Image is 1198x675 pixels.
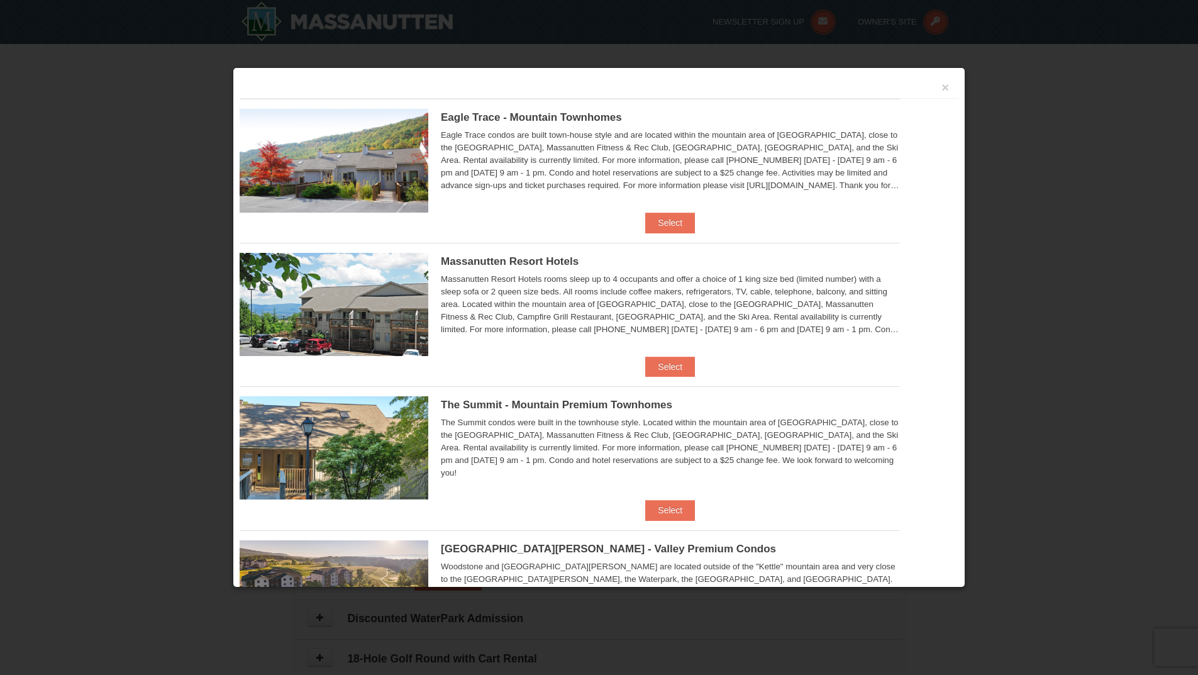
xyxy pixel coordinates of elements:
button: × [941,81,949,94]
div: The Summit condos were built in the townhouse style. Located within the mountain area of [GEOGRAP... [441,416,900,479]
div: Eagle Trace condos are built town-house style and are located within the mountain area of [GEOGRA... [441,129,900,192]
span: [GEOGRAPHIC_DATA][PERSON_NAME] - Valley Premium Condos [441,543,776,555]
div: Woodstone and [GEOGRAPHIC_DATA][PERSON_NAME] are located outside of the "Kettle" mountain area an... [441,561,900,611]
img: 19219041-4-ec11c166.jpg [240,540,428,644]
img: 19219034-1-0eee7e00.jpg [240,396,428,499]
span: Eagle Trace - Mountain Townhomes [441,111,622,123]
img: 19219026-1-e3b4ac8e.jpg [240,253,428,356]
button: Select [645,357,695,377]
img: 19218983-1-9b289e55.jpg [240,109,428,212]
span: The Summit - Mountain Premium Townhomes [441,399,672,411]
button: Select [645,213,695,233]
button: Select [645,500,695,520]
div: Massanutten Resort Hotels rooms sleep up to 4 occupants and offer a choice of 1 king size bed (li... [441,273,900,336]
span: Massanutten Resort Hotels [441,255,579,267]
